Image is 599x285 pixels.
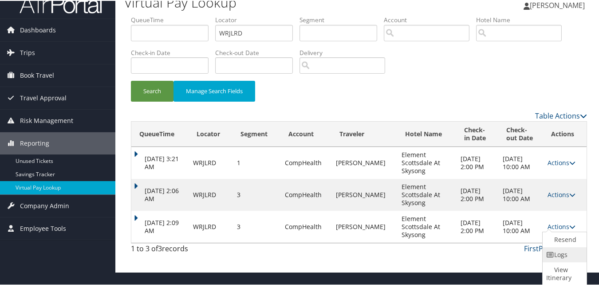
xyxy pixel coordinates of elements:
[543,261,584,285] a: View Itinerary
[397,121,456,146] th: Hotel Name: activate to sort column descending
[332,178,398,210] td: [PERSON_NAME]
[539,243,554,253] a: Prev
[476,15,568,24] label: Hotel Name
[131,178,189,210] td: [DATE] 2:06 AM
[215,15,299,24] label: Locator
[397,178,456,210] td: Element Scottsdale At Skysong
[131,80,173,101] button: Search
[189,178,233,210] td: WRJLRD
[20,18,56,40] span: Dashboards
[233,210,280,242] td: 3
[543,231,584,246] a: Resend
[189,121,233,146] th: Locator: activate to sort column ascending
[456,210,498,242] td: [DATE] 2:00 PM
[543,121,587,146] th: Actions
[233,146,280,178] td: 1
[158,243,162,253] span: 3
[498,146,543,178] td: [DATE] 10:00 AM
[20,86,67,108] span: Travel Approval
[173,80,255,101] button: Manage Search Fields
[498,178,543,210] td: [DATE] 10:00 AM
[332,146,398,178] td: [PERSON_NAME]
[332,210,398,242] td: [PERSON_NAME]
[535,110,587,120] a: Table Actions
[131,15,215,24] label: QueueTime
[397,146,456,178] td: Element Scottsdale At Skysong
[131,210,189,242] td: [DATE] 2:09 AM
[280,121,331,146] th: Account: activate to sort column ascending
[131,121,189,146] th: QueueTime: activate to sort column ascending
[280,146,331,178] td: CompHealth
[456,121,498,146] th: Check-in Date: activate to sort column ascending
[524,243,539,253] a: First
[299,15,384,24] label: Segment
[280,210,331,242] td: CompHealth
[20,41,35,63] span: Trips
[189,210,233,242] td: WRJLRD
[20,63,54,86] span: Book Travel
[131,47,215,56] label: Check-in Date
[189,146,233,178] td: WRJLRD
[20,131,49,154] span: Reporting
[20,194,69,216] span: Company Admin
[397,210,456,242] td: Element Scottsdale At Skysong
[548,158,575,166] a: Actions
[498,210,543,242] td: [DATE] 10:00 AM
[543,246,584,261] a: Logs
[131,242,235,257] div: 1 to 3 of records
[20,109,73,131] span: Risk Management
[233,121,280,146] th: Segment: activate to sort column ascending
[456,178,498,210] td: [DATE] 2:00 PM
[456,146,498,178] td: [DATE] 2:00 PM
[498,121,543,146] th: Check-out Date: activate to sort column ascending
[280,178,331,210] td: CompHealth
[131,146,189,178] td: [DATE] 3:21 AM
[215,47,299,56] label: Check-out Date
[233,178,280,210] td: 3
[20,217,66,239] span: Employee Tools
[548,190,575,198] a: Actions
[299,47,392,56] label: Delivery
[548,222,575,230] a: Actions
[384,15,476,24] label: Account
[332,121,398,146] th: Traveler: activate to sort column ascending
